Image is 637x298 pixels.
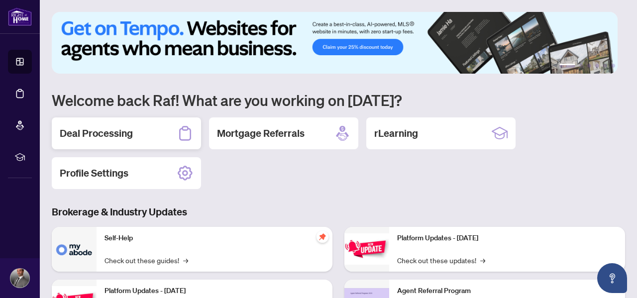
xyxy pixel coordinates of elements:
[397,233,617,244] p: Platform Updates - [DATE]
[10,269,29,288] img: Profile Icon
[52,227,97,272] img: Self-Help
[480,255,485,266] span: →
[344,233,389,265] img: Platform Updates - June 23, 2025
[579,64,583,68] button: 2
[8,7,32,26] img: logo
[60,166,128,180] h2: Profile Settings
[611,64,615,68] button: 6
[183,255,188,266] span: →
[52,91,625,109] h1: Welcome back Raf! What are you working on [DATE]?
[217,126,305,140] h2: Mortgage Referrals
[559,64,575,68] button: 1
[60,126,133,140] h2: Deal Processing
[317,231,328,243] span: pushpin
[105,233,324,244] p: Self-Help
[597,263,627,293] button: Open asap
[595,64,599,68] button: 4
[587,64,591,68] button: 3
[52,205,625,219] h3: Brokerage & Industry Updates
[374,126,418,140] h2: rLearning
[397,255,485,266] a: Check out these updates!→
[603,64,607,68] button: 5
[52,12,618,74] img: Slide 0
[105,255,188,266] a: Check out these guides!→
[105,286,324,297] p: Platform Updates - [DATE]
[397,286,617,297] p: Agent Referral Program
